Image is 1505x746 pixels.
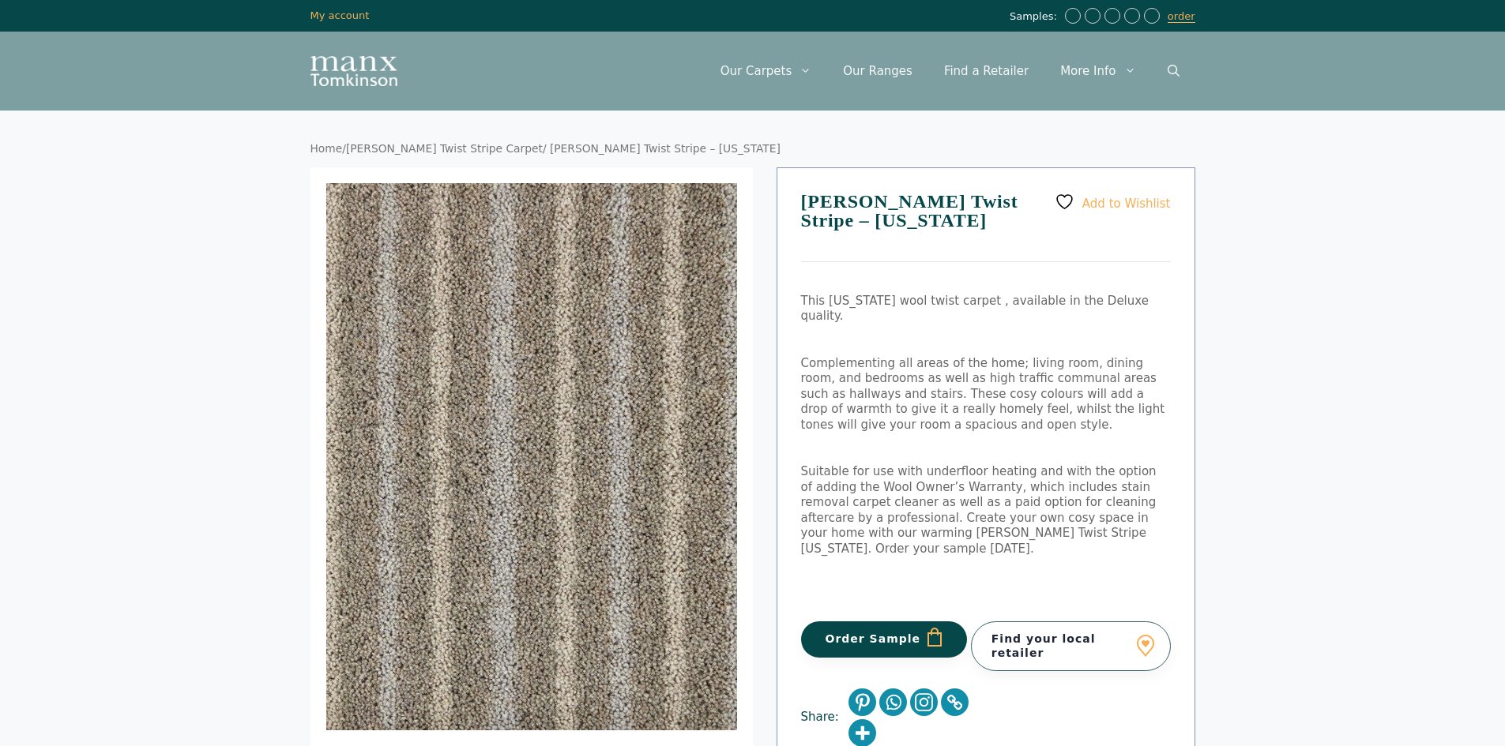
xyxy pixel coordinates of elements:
[346,142,543,155] a: [PERSON_NAME] Twist Stripe Carpet
[928,47,1044,95] a: Find a Retailer
[801,621,968,658] button: Order Sample
[848,688,876,716] a: Pinterest
[705,47,1195,95] nav: Primary
[801,294,1149,324] span: This [US_STATE] wool twist carpet , available in the Deluxe quality.
[326,183,737,730] img: Tomkinson Twist - Tennessee stripe
[1010,10,1061,24] span: Samples:
[310,56,397,86] img: Manx Tomkinson
[801,356,1171,433] p: Complementing all areas of the home; living room, dining room, and bedrooms as well as high traff...
[801,710,847,725] span: Share:
[705,47,828,95] a: Our Carpets
[1044,47,1151,95] a: More Info
[801,192,1171,262] h1: [PERSON_NAME] Twist Stripe – [US_STATE]
[1055,192,1170,212] a: Add to Wishlist
[1082,196,1171,210] span: Add to Wishlist
[879,688,907,716] a: Whatsapp
[801,464,1171,557] p: Suitable for use with underfloor heating and with the option of adding the Wool Owner’s Warranty,...
[310,9,370,21] a: My account
[827,47,928,95] a: Our Ranges
[971,621,1171,670] a: Find your local retailer
[941,688,969,716] a: Copy Link
[910,688,938,716] a: Instagram
[1152,47,1195,95] a: Open Search Bar
[310,142,343,155] a: Home
[1168,10,1195,23] a: order
[310,142,1195,156] nav: Breadcrumb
